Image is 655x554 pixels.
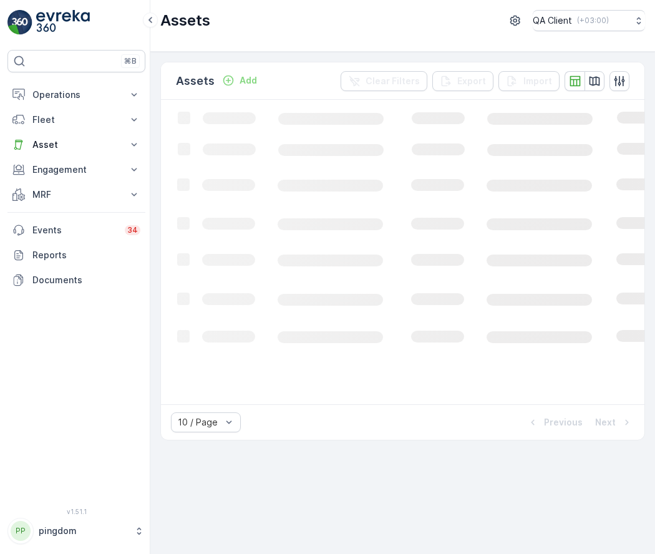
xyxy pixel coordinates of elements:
[160,11,210,31] p: Assets
[36,10,90,35] img: logo_light-DOdMpM7g.png
[32,138,120,151] p: Asset
[7,157,145,182] button: Engagement
[341,71,427,91] button: Clear Filters
[7,132,145,157] button: Asset
[7,82,145,107] button: Operations
[176,72,215,90] p: Assets
[498,71,560,91] button: Import
[217,73,262,88] button: Add
[7,182,145,207] button: MRF
[32,89,120,101] p: Operations
[366,75,420,87] p: Clear Filters
[32,114,120,126] p: Fleet
[32,249,140,261] p: Reports
[240,74,257,87] p: Add
[7,218,145,243] a: Events34
[7,10,32,35] img: logo
[124,56,137,66] p: ⌘B
[523,75,552,87] p: Import
[7,243,145,268] a: Reports
[127,225,138,235] p: 34
[533,10,645,31] button: QA Client(+03:00)
[7,518,145,544] button: PPpingdom
[32,224,117,236] p: Events
[595,416,616,429] p: Next
[7,107,145,132] button: Fleet
[32,163,120,176] p: Engagement
[594,415,634,430] button: Next
[11,521,31,541] div: PP
[7,508,145,515] span: v 1.51.1
[39,525,128,537] p: pingdom
[32,274,140,286] p: Documents
[32,188,120,201] p: MRF
[457,75,486,87] p: Export
[544,416,583,429] p: Previous
[533,14,572,27] p: QA Client
[432,71,493,91] button: Export
[7,268,145,293] a: Documents
[577,16,609,26] p: ( +03:00 )
[525,415,584,430] button: Previous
